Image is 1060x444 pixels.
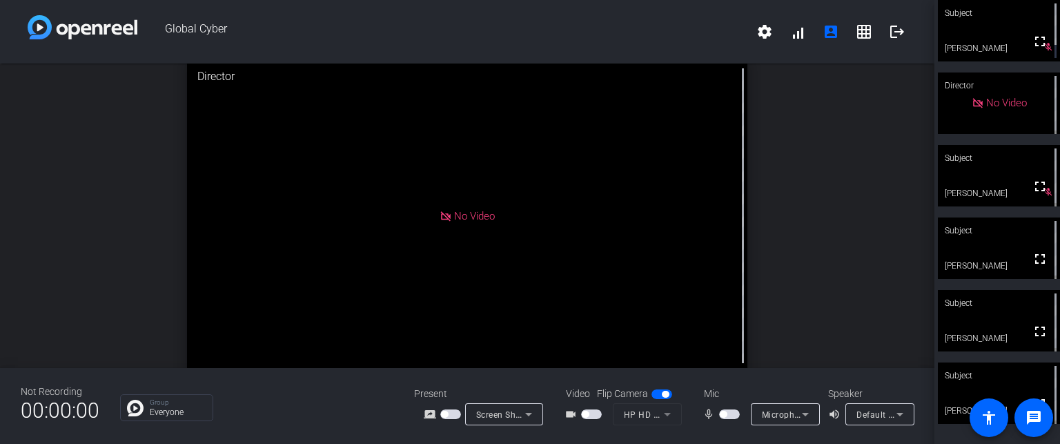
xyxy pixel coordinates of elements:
div: Not Recording [21,385,99,399]
mat-icon: accessibility [981,409,997,426]
mat-icon: screen_share_outline [424,406,440,423]
mat-icon: message [1025,409,1042,426]
span: 00:00:00 [21,394,99,427]
span: No Video [454,209,495,222]
mat-icon: account_box [823,23,839,40]
div: Director [187,58,747,95]
div: Subject [938,290,1060,316]
mat-icon: mic_none [703,406,719,423]
span: Global Cyber [137,15,748,48]
mat-icon: fullscreen [1032,33,1048,50]
div: Present [414,387,552,401]
span: Flip Camera [597,387,648,401]
span: Default - Speakers (Realtek(R) Audio) [856,409,1005,420]
img: Chat Icon [127,400,144,416]
div: Subject [938,145,1060,171]
mat-icon: settings [756,23,773,40]
mat-icon: fullscreen [1032,323,1048,340]
mat-icon: videocam_outline [565,406,581,423]
mat-icon: fullscreen [1032,178,1048,195]
div: Subject [938,218,1060,244]
span: No Video [986,97,1027,109]
mat-icon: logout [889,23,905,40]
mat-icon: fullscreen [1032,251,1048,267]
mat-icon: volume_up [828,406,845,423]
div: Speaker [828,387,911,401]
span: Video [566,387,590,401]
p: Group [150,399,206,406]
mat-icon: fullscreen [1032,396,1048,412]
mat-icon: grid_on [856,23,872,40]
div: Subject [938,363,1060,389]
button: signal_cellular_alt [781,15,814,48]
span: Screen Sharing [476,409,537,420]
p: Everyone [150,408,206,416]
div: Mic [690,387,828,401]
div: Director [938,73,1060,99]
img: white-gradient.svg [28,15,137,39]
